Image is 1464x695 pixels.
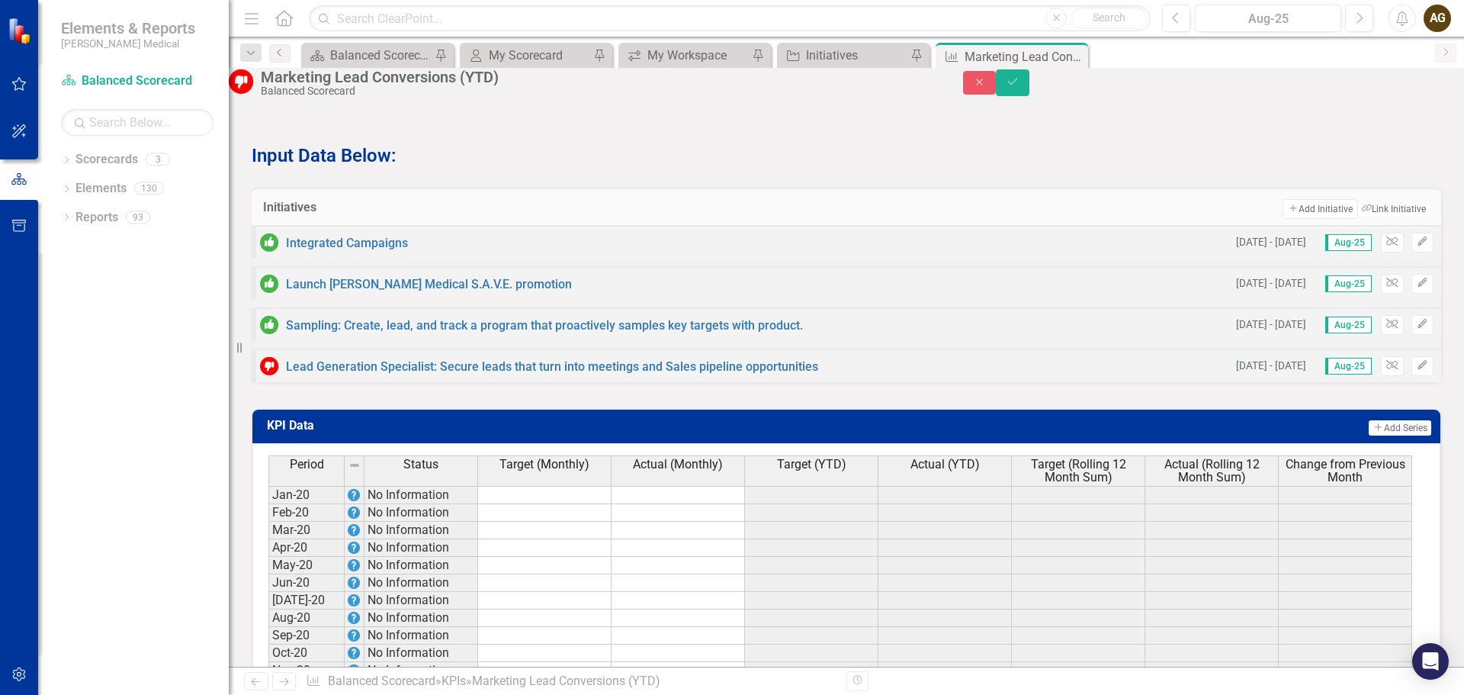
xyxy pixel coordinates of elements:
div: Aug-25 [1200,10,1336,28]
td: No Information [364,504,478,522]
h3: Initiatives [263,201,573,214]
a: Balanced Scorecard [61,72,213,90]
img: EPrye+mTK9pvt+TU27aWpTKctATH3YPfOpp6JwpcOnVRu8ICjoSzQQ4ga9ifFOM3l6IArfXMrAt88bUovrqVHL8P7rjhUPFG0... [348,612,360,624]
td: No Information [364,662,478,680]
td: Sep-20 [268,627,345,645]
span: Aug-25 [1325,358,1372,375]
small: [DATE] - [DATE] [1236,317,1306,332]
div: Open Intercom Messenger [1412,643,1449,680]
button: Aug-25 [1195,5,1341,32]
span: Target (YTD) [777,458,846,471]
button: Link Initiative [1358,201,1430,217]
img: On or Above Target [260,316,278,334]
strong: Input Data Below: [252,145,396,166]
img: On or Above Target [260,275,278,293]
div: My Workspace [647,46,748,65]
td: Oct-20 [268,645,345,662]
img: 8DAGhfEEPCf229AAAAAElFTkSuQmCC [348,459,361,471]
div: Marketing Lead Conversions (YTD) [261,69,933,85]
h3: KPI Data [267,419,767,433]
img: EPrye+mTK9pvt+TU27aWpTKctATH3YPfOpp6JwpcOnVRu8ICjoSzQQ4ga9ifFOM3l6IArfXMrAt88bUovrqVHL8P7rjhUPFG0... [348,594,360,607]
img: EPrye+mTK9pvt+TU27aWpTKctATH3YPfOpp6JwpcOnVRu8ICjoSzQQ4ga9ifFOM3l6IArfXMrAt88bUovrqVHL8P7rjhUPFG0... [348,647,360,659]
img: Below Target [260,357,278,375]
img: EPrye+mTK9pvt+TU27aWpTKctATH3YPfOpp6JwpcOnVRu8ICjoSzQQ4ga9ifFOM3l6IArfXMrAt88bUovrqVHL8P7rjhUPFG0... [348,629,360,642]
img: EPrye+mTK9pvt+TU27aWpTKctATH3YPfOpp6JwpcOnVRu8ICjoSzQQ4ga9ifFOM3l6IArfXMrAt88bUovrqVHL8P7rjhUPFG0... [348,577,360,589]
a: Launch [PERSON_NAME] Medical S.A.V.E. promotion [286,277,572,291]
img: EPrye+mTK9pvt+TU27aWpTKctATH3YPfOpp6JwpcOnVRu8ICjoSzQQ4ga9ifFOM3l6IArfXMrAt88bUovrqVHL8P7rjhUPFG0... [348,664,360,677]
img: On or Above Target [260,233,278,252]
td: Jun-20 [268,574,345,592]
span: Period [290,458,324,471]
td: No Information [364,539,478,557]
span: Aug-25 [1325,275,1372,292]
td: Aug-20 [268,610,345,627]
img: EPrye+mTK9pvt+TU27aWpTKctATH3YPfOpp6JwpcOnVRu8ICjoSzQQ4ga9ifFOM3l6IArfXMrAt88bUovrqVHL8P7rjhUPFG0... [348,507,360,519]
input: Search ClearPoint... [309,5,1151,32]
a: Initiatives [781,46,907,65]
button: Search [1071,8,1147,29]
span: Aug-25 [1325,234,1372,251]
div: My Scorecard [489,46,589,65]
small: [DATE] - [DATE] [1236,276,1306,291]
a: Scorecards [75,151,138,169]
td: No Information [364,574,478,592]
img: EPrye+mTK9pvt+TU27aWpTKctATH3YPfOpp6JwpcOnVRu8ICjoSzQQ4ga9ifFOM3l6IArfXMrAt88bUovrqVHL8P7rjhUPFG0... [348,542,360,554]
td: May-20 [268,557,345,574]
input: Search Below... [61,109,213,136]
img: EPrye+mTK9pvt+TU27aWpTKctATH3YPfOpp6JwpcOnVRu8ICjoSzQQ4ga9ifFOM3l6IArfXMrAt88bUovrqVHL8P7rjhUPFG0... [348,524,360,536]
td: No Information [364,557,478,574]
a: Balanced Scorecard [328,674,435,688]
span: Aug-25 [1325,317,1372,333]
td: Jan-20 [268,486,345,504]
a: Reports [75,209,118,227]
div: Marketing Lead Conversions (YTD) [965,47,1084,66]
div: 93 [126,211,150,224]
small: [PERSON_NAME] Medical [61,37,195,50]
span: Change from Previous Month [1282,458,1408,484]
div: Initiatives [806,46,907,65]
td: No Information [364,522,478,539]
span: Actual (Monthly) [633,458,723,471]
span: Search [1093,11,1125,24]
span: Status [403,458,438,471]
a: KPIs [441,674,466,688]
td: No Information [364,610,478,627]
td: [DATE]-20 [268,592,345,610]
td: Nov-20 [268,662,345,680]
button: Add Series [1369,420,1431,436]
button: AG [1424,5,1451,32]
td: Feb-20 [268,504,345,522]
a: Elements [75,180,127,198]
div: Balanced Scorecard Welcome Page [330,46,431,65]
td: No Information [364,627,478,645]
span: Actual (YTD) [910,458,980,471]
span: Target (Rolling 12 Month Sum) [1015,458,1141,484]
a: Sampling: Create, lead, and track a program that proactively samples key targets with product. [286,318,803,333]
a: My Scorecard [464,46,589,65]
td: Apr-20 [268,539,345,557]
img: ClearPoint Strategy [8,18,34,44]
img: EPrye+mTK9pvt+TU27aWpTKctATH3YPfOpp6JwpcOnVRu8ICjoSzQQ4ga9ifFOM3l6IArfXMrAt88bUovrqVHL8P7rjhUPFG0... [348,489,360,501]
small: [DATE] - [DATE] [1236,235,1306,249]
div: Marketing Lead Conversions (YTD) [472,674,660,688]
td: No Information [364,592,478,610]
div: » » [306,673,835,690]
div: 130 [134,182,164,195]
a: My Workspace [622,46,748,65]
a: Integrated Campaigns [286,236,408,250]
td: No Information [364,645,478,662]
span: Actual (Rolling 12 Month Sum) [1148,458,1275,484]
td: Mar-20 [268,522,345,539]
td: No Information [364,486,478,504]
div: 3 [146,153,170,166]
span: Elements & Reports [61,19,195,37]
img: EPrye+mTK9pvt+TU27aWpTKctATH3YPfOpp6JwpcOnVRu8ICjoSzQQ4ga9ifFOM3l6IArfXMrAt88bUovrqVHL8P7rjhUPFG0... [348,559,360,571]
div: Balanced Scorecard [261,85,933,97]
img: Below Target [229,69,253,94]
small: [DATE] - [DATE] [1236,359,1306,373]
a: Lead Generation Specialist: Secure leads that turn into meetings and Sales pipeline opportunities [286,359,818,374]
button: Add Initiative [1283,199,1357,219]
span: Target (Monthly) [499,458,589,471]
a: Balanced Scorecard Welcome Page [305,46,431,65]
